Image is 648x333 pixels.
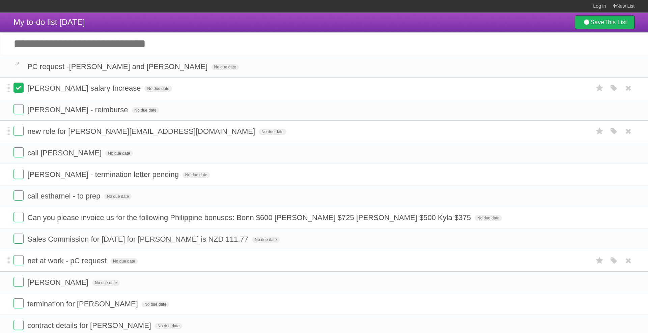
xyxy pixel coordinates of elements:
[13,83,24,93] label: Done
[27,105,130,114] span: [PERSON_NAME] - reimburse
[110,258,138,264] span: No due date
[27,62,209,71] span: PC request -[PERSON_NAME] and [PERSON_NAME]
[13,277,24,287] label: Done
[13,320,24,330] label: Done
[27,256,108,265] span: net at work - pC request
[142,301,169,307] span: No due date
[13,190,24,201] label: Done
[132,107,159,113] span: No due date
[144,86,172,92] span: No due date
[13,61,24,71] label: Done
[13,234,24,244] label: Done
[27,321,153,330] span: contract details for [PERSON_NAME]
[13,126,24,136] label: Done
[27,84,142,92] span: [PERSON_NAME] salary Increase
[593,255,606,266] label: Star task
[27,300,140,308] span: termination for [PERSON_NAME]
[212,64,239,70] span: No due date
[13,147,24,157] label: Done
[27,170,180,179] span: [PERSON_NAME] - termination letter pending
[604,19,627,26] b: This List
[252,237,279,243] span: No due date
[475,215,502,221] span: No due date
[13,212,24,222] label: Done
[104,193,132,200] span: No due date
[13,18,85,27] span: My to-do list [DATE]
[13,104,24,114] label: Done
[182,172,210,178] span: No due date
[27,192,102,200] span: call esthamel - to prep
[13,255,24,265] label: Done
[27,278,90,286] span: [PERSON_NAME]
[593,126,606,137] label: Star task
[593,83,606,94] label: Star task
[13,169,24,179] label: Done
[259,129,286,135] span: No due date
[27,149,103,157] span: call [PERSON_NAME]
[155,323,182,329] span: No due date
[27,213,473,222] span: Can you please invoice us for the following Philippine bonuses: Bonn $600 [PERSON_NAME] $725 [PER...
[92,280,119,286] span: No due date
[27,235,250,243] span: Sales Commission for [DATE] for [PERSON_NAME] is NZD 111.77
[575,16,635,29] a: SaveThis List
[13,298,24,308] label: Done
[27,127,257,135] span: new role for [PERSON_NAME][EMAIL_ADDRESS][DOMAIN_NAME]
[105,150,133,156] span: No due date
